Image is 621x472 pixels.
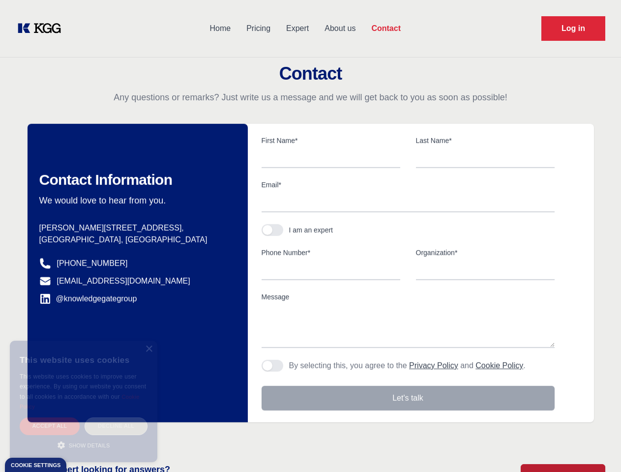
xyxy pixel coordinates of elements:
[39,171,232,189] h2: Contact Information
[238,16,278,41] a: Pricing
[416,136,555,146] label: Last Name*
[12,91,609,103] p: Any questions or remarks? Just write us a message and we will get back to you as soon as possible!
[39,293,137,305] a: @knowledgegategroup
[572,425,621,472] iframe: Chat Widget
[57,258,128,269] a: [PHONE_NUMBER]
[262,180,555,190] label: Email*
[39,222,232,234] p: [PERSON_NAME][STREET_ADDRESS],
[289,360,526,372] p: By selecting this, you agree to the and .
[416,248,555,258] label: Organization*
[317,16,363,41] a: About us
[20,440,148,450] div: Show details
[20,394,140,410] a: Cookie Policy
[85,417,148,435] div: Decline all
[541,16,605,41] a: Request Demo
[475,361,523,370] a: Cookie Policy
[363,16,409,41] a: Contact
[39,234,232,246] p: [GEOGRAPHIC_DATA], [GEOGRAPHIC_DATA]
[69,442,110,448] span: Show details
[262,386,555,411] button: Let's talk
[16,21,69,36] a: KOL Knowledge Platform: Talk to Key External Experts (KEE)
[39,195,232,206] p: We would love to hear from you.
[20,417,80,435] div: Accept all
[262,292,555,302] label: Message
[409,361,458,370] a: Privacy Policy
[20,348,148,372] div: This website uses cookies
[262,136,400,146] label: First Name*
[57,275,190,287] a: [EMAIL_ADDRESS][DOMAIN_NAME]
[278,16,317,41] a: Expert
[12,64,609,84] h2: Contact
[20,373,146,400] span: This website uses cookies to improve user experience. By using our website you consent to all coo...
[145,346,152,353] div: Close
[202,16,238,41] a: Home
[11,463,60,468] div: Cookie settings
[289,225,333,235] div: I am an expert
[262,248,400,258] label: Phone Number*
